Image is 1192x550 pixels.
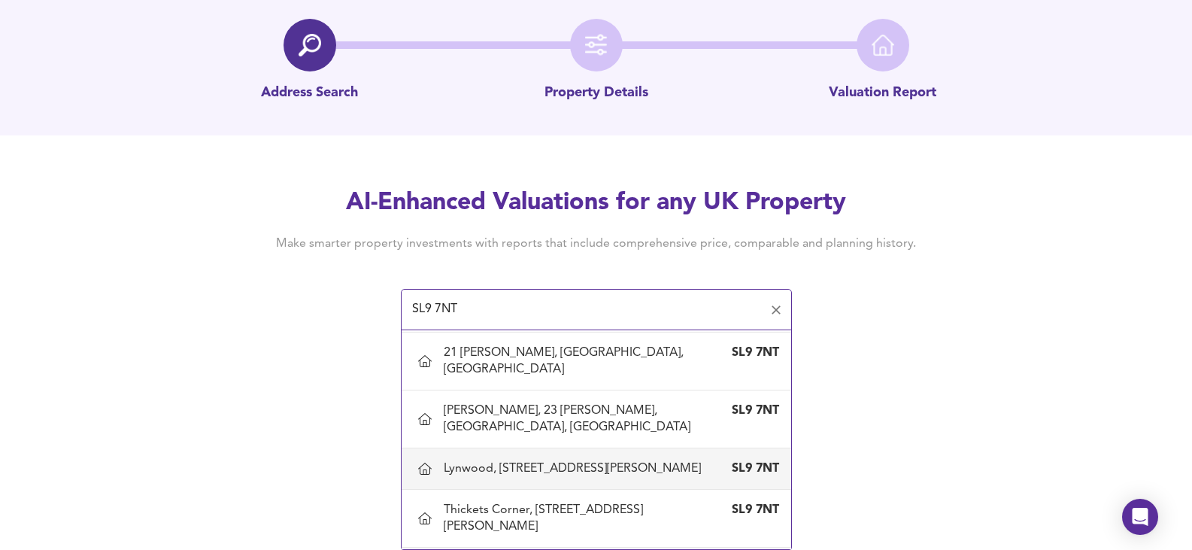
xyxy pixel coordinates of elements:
img: home-icon [872,34,894,56]
div: SL9 7NT [719,502,779,518]
button: Clear [766,299,787,321]
div: SL9 7NT [719,345,779,361]
div: Open Intercom Messenger [1122,499,1158,535]
div: 21 [PERSON_NAME], [GEOGRAPHIC_DATA], [GEOGRAPHIC_DATA] [444,345,719,378]
p: Valuation Report [829,84,936,103]
img: search-icon [299,34,321,56]
h2: AI-Enhanced Valuations for any UK Property [253,187,939,220]
img: filter-icon [585,34,608,56]
div: Thickets Corner, [STREET_ADDRESS][PERSON_NAME] [444,502,719,535]
input: Enter a postcode to start... [408,296,763,324]
div: Lynwood, [STREET_ADDRESS][PERSON_NAME] [444,460,707,477]
p: Property Details [544,84,648,103]
p: Address Search [261,84,358,103]
div: [PERSON_NAME], 23 [PERSON_NAME], [GEOGRAPHIC_DATA], [GEOGRAPHIC_DATA] [444,403,719,436]
div: SL9 7NT [719,460,779,477]
h4: Make smarter property investments with reports that include comprehensive price, comparable and p... [253,235,939,252]
div: SL9 7NT [719,403,779,419]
